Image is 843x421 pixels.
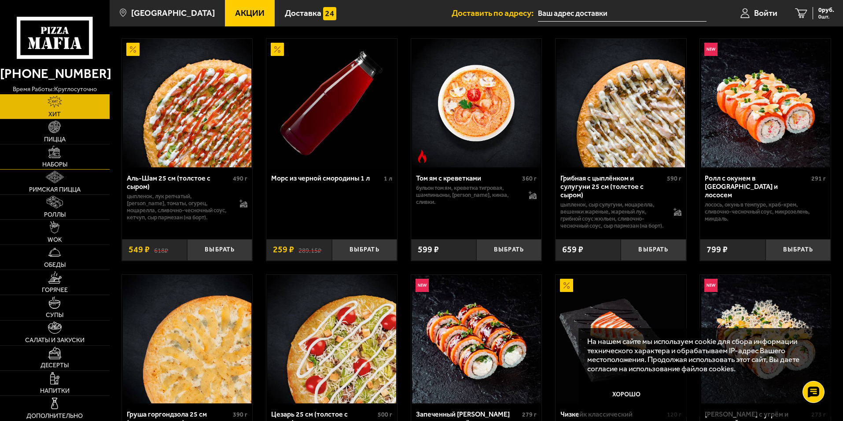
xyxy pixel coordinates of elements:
span: Доставка [285,9,321,17]
input: Ваш адрес доставки [538,5,707,22]
img: Акционный [560,279,573,292]
span: Хит [48,111,61,118]
img: Морс из черной смородины 1 л [267,39,396,167]
div: Том ям с креветками [416,174,520,182]
p: цыпленок, лук репчатый, [PERSON_NAME], томаты, огурец, моцарелла, сливочно-чесночный соус, кетчуп... [127,193,231,221]
button: Выбрать [476,239,541,261]
span: 799 ₽ [707,245,728,254]
a: Цезарь 25 см (толстое с сыром) [266,275,397,403]
a: АкционныйЧизкейк классический [556,275,686,403]
a: НовинкаЗапеченный ролл Гурмэ с лососем и угрём [411,275,542,403]
span: 279 г [522,411,537,418]
span: 549 ₽ [129,245,150,254]
span: Наборы [42,162,67,168]
span: 599 ₽ [418,245,439,254]
button: Выбрать [766,239,831,261]
span: [GEOGRAPHIC_DATA] [131,9,215,17]
p: бульон том ям, креветка тигровая, шампиньоны, [PERSON_NAME], кинза, сливки. [416,185,520,206]
img: Ролл Калипсо с угрём и креветкой [701,275,830,403]
img: 15daf4d41897b9f0e9f617042186c801.svg [323,7,336,20]
span: 590 г [667,175,681,182]
img: Том ям с креветками [412,39,541,167]
span: Обеды [44,262,66,268]
img: Запеченный ролл Гурмэ с лососем и угрём [412,275,541,403]
div: Аль-Шам 25 см (толстое с сыром) [127,174,231,191]
button: Выбрать [187,239,252,261]
span: 360 г [522,175,537,182]
s: 618 ₽ [154,245,168,254]
a: НовинкаРолл Калипсо с угрём и креветкой [700,275,831,403]
a: АкционныйАль-Шам 25 см (толстое с сыром) [122,39,253,167]
span: WOK [48,237,62,243]
img: Груша горгондзола 25 см (толстое с сыром) [123,275,251,403]
img: Ролл с окунем в темпуре и лососем [701,39,830,167]
div: Ролл с окунем в [GEOGRAPHIC_DATA] и лососем [705,174,809,199]
div: Чизкейк классический [560,410,665,418]
a: Груша горгондзола 25 см (толстое с сыром) [122,275,253,403]
img: Аль-Шам 25 см (толстое с сыром) [123,39,251,167]
span: Напитки [40,388,70,394]
img: Цезарь 25 см (толстое с сыром) [267,275,396,403]
a: Острое блюдоТом ям с креветками [411,39,542,167]
div: Морс из черной смородины 1 л [271,174,382,182]
span: Пицца [44,137,66,143]
img: Новинка [416,279,429,292]
span: 291 г [811,175,826,182]
span: 1 л [384,175,392,182]
span: Супы [46,312,63,318]
a: НовинкаРолл с окунем в темпуре и лососем [700,39,831,167]
img: Грибная с цыплёнком и сулугуни 25 см (толстое с сыром) [556,39,685,167]
span: 259 ₽ [273,245,294,254]
div: Грибная с цыплёнком и сулугуни 25 см (толстое с сыром) [560,174,665,199]
img: Акционный [126,43,140,56]
img: Новинка [704,279,718,292]
span: 0 шт. [818,14,834,19]
s: 289.15 ₽ [298,245,321,254]
span: Акции [235,9,265,17]
span: 500 г [378,411,392,418]
span: Десерты [40,362,69,369]
img: Новинка [704,43,718,56]
a: АкционныйМорс из черной смородины 1 л [266,39,397,167]
span: Дополнительно [26,413,83,419]
span: Салаты и закуски [25,337,85,343]
span: 0 руб. [818,7,834,13]
p: лосось, окунь в темпуре, краб-крем, сливочно-чесночный соус, микрозелень, миндаль. [705,201,826,222]
p: цыпленок, сыр сулугуни, моцарелла, вешенки жареные, жареный лук, грибной соус Жюльен, сливочно-че... [560,201,665,229]
img: Акционный [271,43,284,56]
span: Войти [754,9,777,17]
span: 659 ₽ [562,245,583,254]
img: Чизкейк классический [556,275,685,403]
span: 490 г [233,175,247,182]
img: Острое блюдо [416,150,429,163]
span: 390 г [233,411,247,418]
button: Хорошо [587,382,666,408]
button: Выбрать [332,239,397,261]
span: Горячее [42,287,68,293]
span: Римская пицца [29,187,81,193]
span: Роллы [44,212,66,218]
p: На нашем сайте мы используем cookie для сбора информации технического характера и обрабатываем IP... [587,337,817,373]
button: Выбрать [621,239,686,261]
span: Доставить по адресу: [452,9,538,17]
a: Грибная с цыплёнком и сулугуни 25 см (толстое с сыром) [556,39,686,167]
